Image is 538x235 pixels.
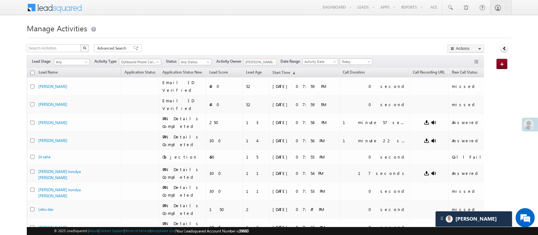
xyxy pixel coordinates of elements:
span: Any Status [179,59,210,65]
td: 400 [206,77,243,96]
span: Any [54,59,87,65]
img: Search [83,46,86,50]
div: [DATE] 07:59 PM [273,83,336,89]
span: Call Recording URL [413,70,445,74]
td: 13 [243,114,269,132]
span: Lead Name [35,69,61,77]
a: Any Status [179,59,212,65]
span: Today [340,59,370,65]
td: 52 [243,96,269,114]
td: 15 [243,150,269,164]
span: 39660 [239,229,249,233]
div: CallFailure [452,154,494,160]
div: 0 second [369,207,407,212]
td: PAN Details Completed [159,132,206,150]
span: Lead Score [209,70,228,74]
a: Terms of Service [125,229,150,233]
a: [PERSON_NAME] [38,102,67,107]
td: 2 [243,200,269,219]
span: © 2025 LeadSquared | | | | | [54,228,249,234]
div: 1 minute 22 seconds [343,138,407,144]
div: missed [452,188,494,194]
td: 300 [206,164,243,183]
div: missed [452,102,494,107]
div: 0 second [369,102,407,107]
span: Manage Activities [27,23,87,33]
a: Contact Support [99,229,124,233]
div: [DATE] 07:56 PM [273,138,336,144]
div: missed [452,83,494,89]
a: [PERSON_NAME] [38,84,67,89]
span: Call Duration [343,70,365,74]
td: 150 [206,200,243,219]
span: Advanced Search [97,45,128,51]
td: 11 [243,182,269,200]
td: Email ID Verified [159,77,206,96]
div: [DATE] 07:53 PM [273,188,336,194]
td: 300 [206,182,243,200]
span: Lead Age [246,70,262,74]
span: Your Leadsquared Account Number is [176,229,249,233]
a: Today [340,59,372,65]
td: 11 [243,164,269,183]
span: Activity Type [94,59,119,64]
a: Start Time(sorted descending) [269,69,298,77]
a: Acceptable Use [151,229,175,233]
button: Actions [447,44,484,52]
td: 14 [243,132,269,150]
div: [DATE] 07:58 PM [273,120,336,125]
td: PAN Details Completed [159,182,206,200]
div: [DATE] 07:59 PM [273,102,336,107]
div: missed [452,207,494,212]
img: Carter [446,215,453,223]
td: 300 [206,132,243,150]
span: Raw Call Status [452,70,477,74]
a: Call Duration [340,69,368,77]
a: Raw Call Status [449,69,481,77]
td: 250 [206,114,243,132]
div: [DATE] 07:47 PM [273,207,336,212]
div: Answered [452,170,494,176]
td: 450 [206,150,243,164]
div: 17 seconds [358,170,407,176]
span: Carter [455,216,497,222]
a: Show All Items [268,59,276,66]
a: [PERSON_NAME] [38,225,67,230]
span: Date Range [280,59,303,64]
a: Jit saha [38,154,50,159]
span: Application Status [124,70,155,74]
td: 52 [243,77,269,96]
div: [DATE] 07:54 PM [273,170,336,176]
td: PAN Details Completed [159,164,206,183]
span: Lead Stage [32,59,53,64]
a: [PERSON_NAME] [38,120,67,125]
a: [PERSON_NAME] kondya [PERSON_NAME] [38,187,81,198]
span: Status [166,59,179,64]
span: (sorted descending) [290,70,295,75]
td: PAN Details Completed [159,114,206,132]
span: Start Time [273,70,290,75]
span: Activity Date [303,59,336,65]
div: 0 second [369,154,407,160]
div: Answered [452,120,494,125]
td: 400 [206,96,243,114]
td: PAN Details Completed [159,200,206,219]
a: [PERSON_NAME] kondya [PERSON_NAME] [38,169,81,180]
a: About [89,229,98,233]
a: [PERSON_NAME] [38,138,67,143]
input: Type to Search [244,59,276,65]
span: Activity Owner [216,59,244,64]
div: Answered [452,138,494,144]
span: Outbound Phone Call Activity [119,59,158,65]
div: 1 minute 57 seconds [343,120,407,125]
div: [DATE] 07:55 PM [273,154,336,160]
a: Lebu das [38,207,53,212]
div: 0 second [369,224,407,230]
a: Activity Date [303,59,338,65]
img: carter-drag [439,216,445,221]
input: Check all records [30,71,34,75]
td: Objection [159,150,206,164]
div: carter-dragCarter[PERSON_NAME] [435,211,512,227]
a: Any [54,59,90,65]
span: Application Status New [162,70,202,74]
